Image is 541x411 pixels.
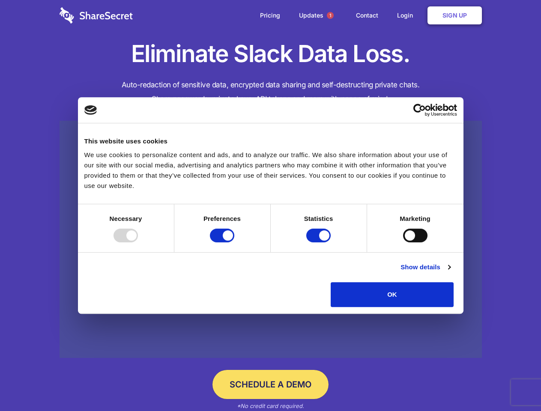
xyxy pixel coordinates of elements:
span: 1 [327,12,334,19]
div: We use cookies to personalize content and ads, and to analyze our traffic. We also share informat... [84,150,457,191]
button: OK [331,282,454,307]
a: Pricing [251,2,289,29]
a: Login [389,2,426,29]
img: logo [84,105,97,115]
a: Show details [401,262,450,272]
strong: Statistics [304,215,333,222]
a: Contact [347,2,387,29]
div: This website uses cookies [84,136,457,146]
h4: Auto-redaction of sensitive data, encrypted data sharing and self-destructing private chats. Shar... [60,78,482,106]
strong: Marketing [400,215,430,222]
img: logo-wordmark-white-trans-d4663122ce5f474addd5e946df7df03e33cb6a1c49d2221995e7729f52c070b2.svg [60,7,133,24]
a: Wistia video thumbnail [60,121,482,358]
a: Schedule a Demo [212,370,329,399]
em: *No credit card required. [237,402,304,409]
strong: Necessary [110,215,142,222]
strong: Preferences [203,215,241,222]
a: Sign Up [427,6,482,24]
a: Usercentrics Cookiebot - opens in a new window [382,104,457,116]
h1: Eliminate Slack Data Loss. [60,39,482,69]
